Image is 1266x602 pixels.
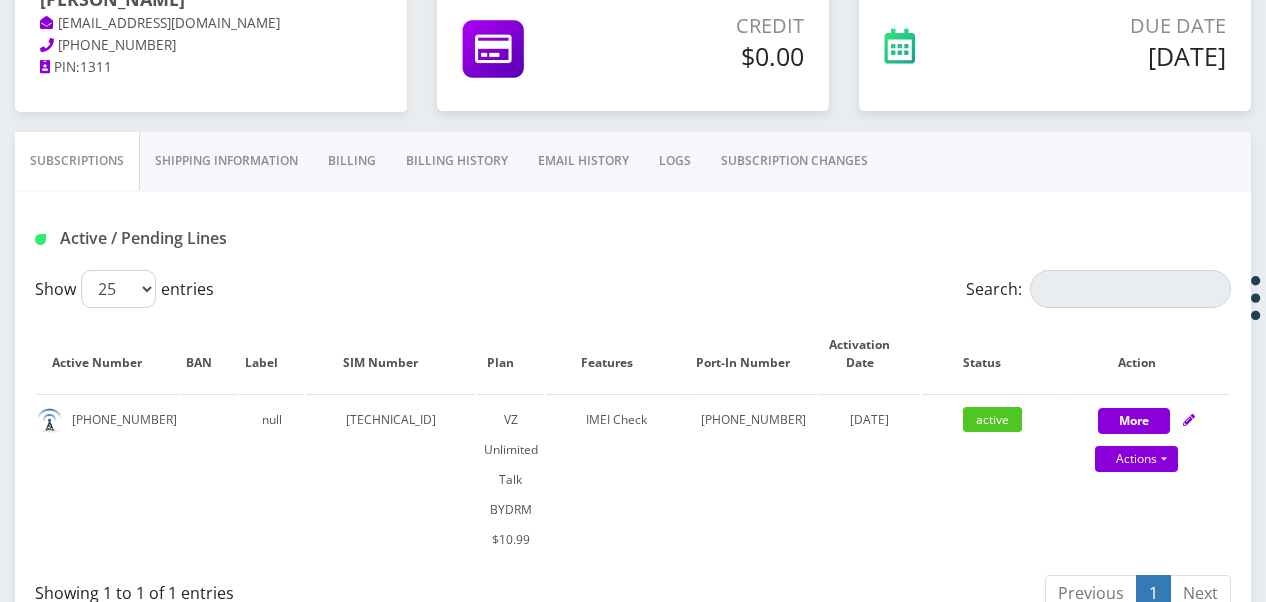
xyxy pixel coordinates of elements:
td: null [239,394,304,565]
p: Credit [617,11,804,41]
a: [EMAIL_ADDRESS][DOMAIN_NAME] [40,14,280,34]
select: Showentries [81,270,156,308]
th: Port-In Number: activate to sort column ascending [689,316,817,392]
a: Billing [313,132,391,190]
th: Plan: activate to sort column ascending [477,316,544,392]
button: More [1098,408,1170,434]
h5: $0.00 [617,41,804,71]
a: Billing History [391,132,523,190]
p: Due Date [1008,11,1226,41]
td: [TECHNICAL_ID] [306,394,475,565]
span: 1311 [80,58,112,76]
td: [PHONE_NUMBER] [37,394,178,565]
th: Status: activate to sort column ascending [922,316,1063,392]
a: LOGS [644,132,706,190]
a: EMAIL HISTORY [523,132,644,190]
img: Active / Pending Lines [35,234,46,245]
a: PIN: [40,58,80,78]
input: Search: [1030,270,1231,308]
a: Subscriptions [15,132,140,190]
th: BAN: activate to sort column ascending [180,316,237,392]
td: [PHONE_NUMBER] [689,394,817,565]
a: Actions [1095,446,1178,472]
a: SUBSCRIPTION CHANGES [706,132,883,190]
th: Action: activate to sort column ascending [1065,316,1229,392]
label: Search: [966,270,1231,308]
th: Activation Date: activate to sort column ascending [819,316,919,392]
td: VZ Unlimited Talk BYDRM $10.99 [477,394,544,565]
th: Features: activate to sort column ascending [546,316,687,392]
h5: [DATE] [1008,41,1226,71]
span: active [963,407,1022,432]
span: [PHONE_NUMBER] [58,36,176,54]
h1: Active / Pending Lines [35,229,414,248]
th: Active Number: activate to sort column ascending [37,316,178,392]
th: Label: activate to sort column ascending [239,316,304,392]
th: SIM Number: activate to sort column ascending [306,316,475,392]
img: default.png [37,408,62,433]
span: [DATE] [850,411,889,428]
a: Shipping Information [140,132,313,190]
label: Show entries [35,270,214,308]
div: IMEI Check [546,405,687,435]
